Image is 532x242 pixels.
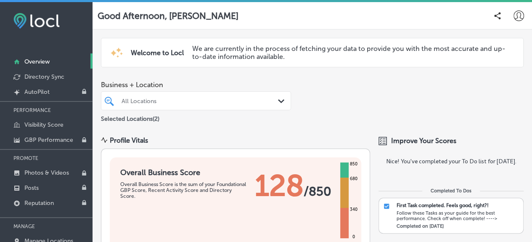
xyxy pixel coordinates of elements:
[120,181,246,199] div: Overall Business Score is the sum of your Foundational GBP Score, Recent Activity Score and Direc...
[101,112,159,122] p: Selected Locations ( 2 )
[24,169,69,176] p: Photos & Videos
[131,49,184,57] span: Welcome to Locl
[391,137,456,145] span: Improve Your Scores
[110,136,148,144] div: Profile Vitals
[24,121,64,128] p: Visibility Score
[348,206,359,213] div: 340
[351,234,357,240] div: 0
[24,88,50,96] p: AutoPilot
[24,136,73,144] p: GBP Performance
[397,223,444,229] label: Completed on [DATE]
[348,176,359,182] div: 680
[24,184,39,191] p: Posts
[101,81,291,89] span: Business + Location
[24,199,54,207] p: Reputation
[13,13,60,29] img: fda3e92497d09a02dc62c9cd864e3231.png
[122,97,279,104] div: All Locations
[255,168,304,203] span: 128
[378,157,524,165] label: Nice! You've completed your To Do list for [DATE].
[98,11,238,21] p: Good Afternoon, [PERSON_NAME]
[397,202,489,208] p: First Task completed. Feels good, right?!
[348,161,359,168] div: 850
[24,58,50,65] p: Overview
[397,210,519,221] div: Follow these Tasks as your guide for the best performance. Check off when complete! ---->
[192,45,511,61] p: We are currently in the process of fetching your data to provide you with the most accurate and u...
[431,188,471,194] div: Completed To Dos
[304,184,331,199] span: / 850
[120,168,246,177] h1: Overall Business Score
[24,73,64,80] p: Directory Sync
